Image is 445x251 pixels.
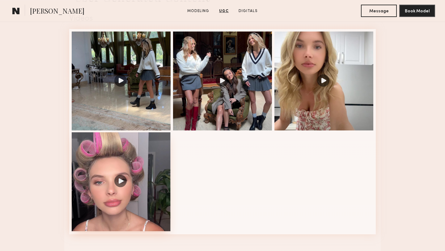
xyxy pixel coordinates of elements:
span: [PERSON_NAME] [30,6,84,17]
a: Digitals [236,8,260,14]
button: Message [361,5,397,17]
a: Modeling [185,8,212,14]
button: Book Model [399,5,435,17]
a: Book Model [399,8,435,13]
a: UGC [217,8,231,14]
